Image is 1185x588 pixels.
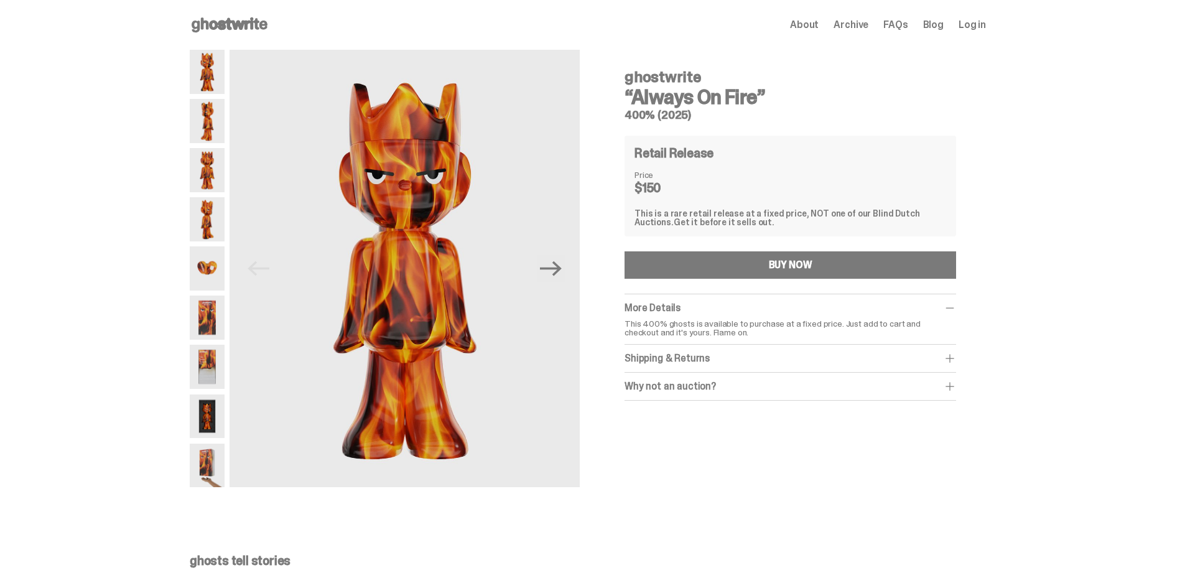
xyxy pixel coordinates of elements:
img: Always-On-Fire---Website-Archive.2490X.png [190,246,225,291]
span: Get it before it sells out. [674,217,774,228]
img: Always-On-Fire---Website-Archive.2491X.png [190,296,225,340]
img: Always-On-Fire---Website-Archive.2489X.png [190,197,225,241]
a: FAQs [883,20,908,30]
img: Always-On-Fire---Website-Archive.2487X.png [190,148,225,192]
div: Shipping & Returns [625,352,956,365]
button: Next [537,255,565,282]
a: Log in [959,20,986,30]
img: Always-On-Fire---Website-Archive.2497X.png [190,394,225,439]
p: This 400% ghosts is available to purchase at a fixed price. Just add to cart and checkout and it'... [625,319,956,337]
h4: ghostwrite [625,70,956,85]
img: Always-On-Fire---Website-Archive.2485X.png [190,99,225,143]
a: About [790,20,819,30]
p: ghosts tell stories [190,554,986,567]
div: BUY NOW [769,260,812,270]
a: Archive [834,20,868,30]
div: This is a rare retail release at a fixed price, NOT one of our Blind Dutch Auctions. [634,209,946,226]
button: BUY NOW [625,251,956,279]
img: Always-On-Fire---Website-Archive.2484X.png [190,50,225,94]
dt: Price [634,170,697,179]
h4: Retail Release [634,147,713,159]
a: Blog [923,20,944,30]
img: Always-On-Fire---Website-Archive.2484X.png [230,50,580,487]
h5: 400% (2025) [625,110,956,121]
dd: $150 [634,182,697,194]
span: More Details [625,301,681,314]
img: Always-On-Fire---Website-Archive.2494X.png [190,345,225,389]
h3: “Always On Fire” [625,87,956,107]
div: Why not an auction? [625,380,956,393]
img: Always-On-Fire---Website-Archive.2522XX.png [190,444,225,488]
